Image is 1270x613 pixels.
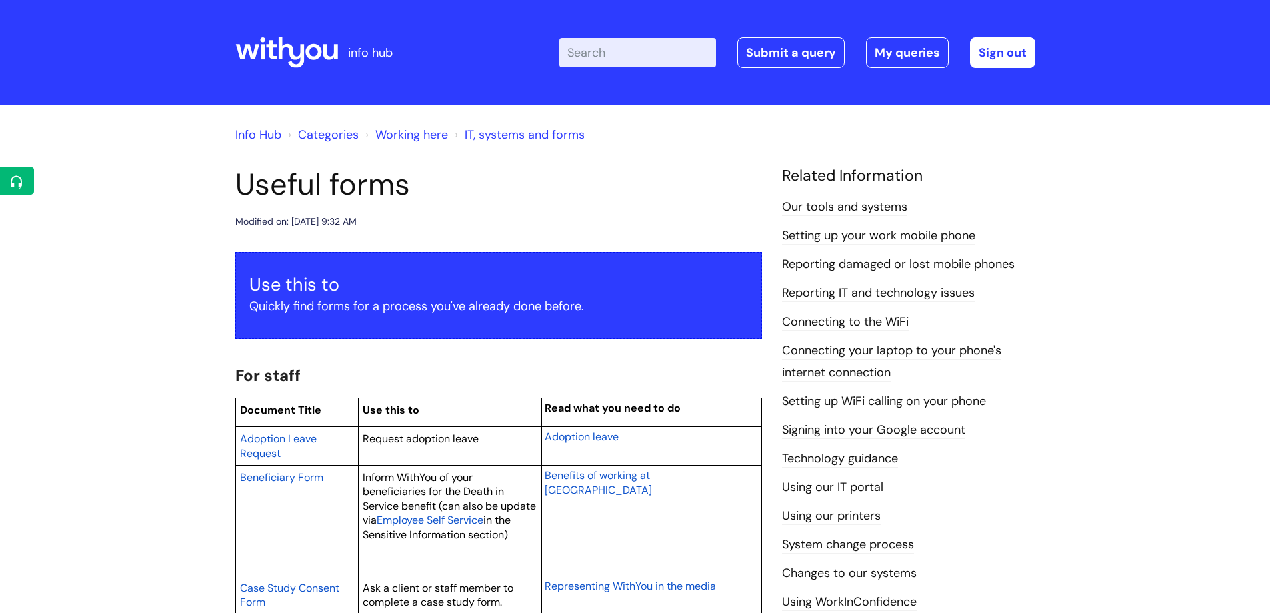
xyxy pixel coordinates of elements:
span: Benefits of working at [GEOGRAPHIC_DATA] [545,468,652,497]
a: System change process [782,536,914,554]
li: IT, systems and forms [451,124,585,145]
a: Technology guidance [782,450,898,468]
li: Solution home [285,124,359,145]
span: Request adoption leave [363,432,479,446]
span: Representing WithYou in the media [545,579,716,593]
a: Case Study Consent Form [240,580,339,610]
a: Our tools and systems [782,199,907,216]
span: Ask a client or staff member to complete a case study form. [363,581,513,610]
span: Use this to [363,403,419,417]
a: Adoption Leave Request [240,430,317,461]
a: Reporting IT and technology issues [782,285,975,302]
p: info hub [348,42,393,63]
span: Employee Self Service [377,513,483,527]
li: Working here [362,124,448,145]
a: Changes to our systems [782,565,917,582]
span: Beneficiary Form [240,470,323,484]
a: Submit a query [737,37,845,68]
a: Sign out [970,37,1035,68]
a: Connecting to the WiFi [782,314,909,331]
a: My queries [866,37,949,68]
span: Adoption leave [545,430,619,444]
h3: Use this to [249,274,748,295]
a: Connecting your laptop to your phone's internet connection [782,342,1001,381]
a: Employee Self Service [377,512,483,528]
a: Using our printers [782,508,881,525]
a: Adoption leave [545,428,619,444]
p: Quickly find forms for a process you've already done before. [249,295,748,317]
a: IT, systems and forms [465,127,585,143]
a: Using our IT portal [782,479,883,496]
span: in the Sensitive Information section) [363,513,511,542]
a: Info Hub [235,127,281,143]
input: Search [559,38,716,67]
div: | - [559,37,1035,68]
a: Setting up your work mobile phone [782,227,975,245]
a: Working here [375,127,448,143]
div: Modified on: [DATE] 9:32 AM [235,213,357,230]
a: Representing WithYou in the media [545,578,716,594]
span: Adoption Leave Request [240,432,317,460]
span: Case Study Consent Form [240,581,339,610]
a: Reporting damaged or lost mobile phones [782,256,1015,273]
a: Categories [298,127,359,143]
h4: Related Information [782,167,1035,185]
span: Inform WithYou of your beneficiaries for the Death in Service benefit (can also be update via [363,470,536,528]
span: Read what you need to do [545,401,681,415]
h1: Useful forms [235,167,762,203]
a: Benefits of working at [GEOGRAPHIC_DATA] [545,467,652,498]
a: Using WorkInConfidence [782,594,917,611]
a: Beneficiary Form [240,469,323,485]
a: Setting up WiFi calling on your phone [782,393,986,410]
span: Document Title [240,403,321,417]
a: Signing into your Google account [782,422,965,439]
span: For staff [235,365,301,386]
